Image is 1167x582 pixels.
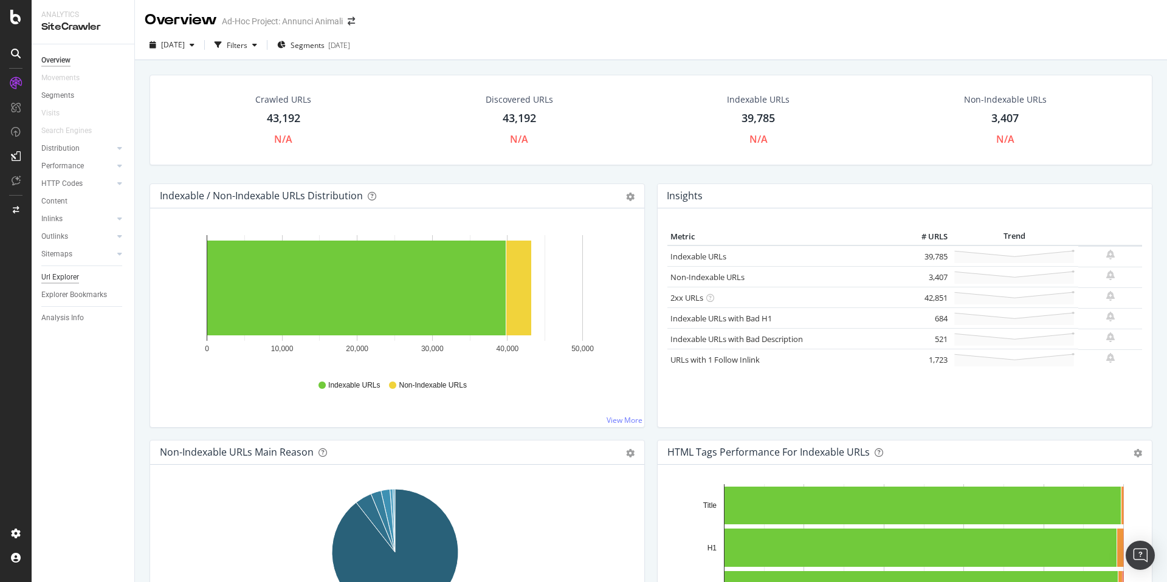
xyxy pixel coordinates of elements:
div: Filters [227,40,247,50]
a: Content [41,195,126,208]
a: Explorer Bookmarks [41,289,126,301]
div: bell-plus [1106,312,1115,321]
button: Filters [210,35,262,55]
a: URLs with 1 Follow Inlink [670,354,760,365]
td: 3,407 [902,267,951,287]
div: Search Engines [41,125,92,137]
a: Indexable URLs with Bad H1 [670,313,772,324]
td: 42,851 [902,287,951,308]
text: 50,000 [571,344,594,353]
a: Performance [41,160,114,173]
span: 2025 Aug. 28th [161,39,185,50]
div: HTML Tags Performance for Indexable URLs [667,446,870,458]
td: 521 [902,329,951,349]
a: Visits [41,107,72,120]
div: SiteCrawler [41,20,125,34]
div: arrow-right-arrow-left [348,17,355,26]
div: Discovered URLs [486,94,553,106]
div: Segments [41,89,74,102]
div: Performance [41,160,84,173]
text: Title [703,501,717,510]
a: Indexable URLs [670,251,726,262]
svg: A chart. [160,228,630,369]
a: Sitemaps [41,248,114,261]
span: Indexable URLs [328,380,380,391]
text: 20,000 [346,344,368,353]
div: Visits [41,107,60,120]
span: Non-Indexable URLs [399,380,466,391]
div: [DATE] [328,40,350,50]
div: Movements [41,72,80,84]
text: 10,000 [271,344,294,353]
div: gear [1134,449,1142,457]
a: Distribution [41,142,114,155]
div: N/A [274,132,292,146]
div: 39,785 [742,111,775,126]
div: bell-plus [1106,353,1115,363]
a: 2xx URLs [670,292,703,303]
div: 3,407 [991,111,1019,126]
a: Outlinks [41,230,114,243]
td: 684 [902,308,951,329]
div: 43,192 [503,111,536,126]
a: Segments [41,89,126,102]
th: Metric [667,228,902,246]
div: Non-Indexable URLs Main Reason [160,446,314,458]
a: Search Engines [41,125,104,137]
h4: Insights [667,188,703,204]
div: Open Intercom Messenger [1126,541,1155,570]
a: Indexable URLs with Bad Description [670,334,803,344]
button: [DATE] [145,35,199,55]
div: Non-Indexable URLs [964,94,1047,106]
div: Crawled URLs [255,94,311,106]
div: 43,192 [267,111,300,126]
div: Analytics [41,10,125,20]
div: Indexable / Non-Indexable URLs Distribution [160,190,363,202]
text: H1 [707,544,717,552]
div: Content [41,195,67,208]
a: View More [607,415,642,425]
div: Explorer Bookmarks [41,289,107,301]
div: Indexable URLs [727,94,790,106]
div: Overview [41,54,71,67]
text: 40,000 [497,344,519,353]
a: Non-Indexable URLs [670,272,745,282]
button: Segments[DATE] [272,35,355,55]
div: Overview [145,10,217,30]
div: gear [626,193,635,201]
a: Url Explorer [41,271,126,284]
div: Sitemaps [41,248,72,261]
th: Trend [951,228,1078,246]
th: # URLS [902,228,951,246]
div: bell-plus [1106,250,1115,259]
div: gear [626,449,635,457]
a: Movements [41,72,92,84]
a: Analysis Info [41,312,126,324]
div: Ad-Hoc Project: Annunci Animali [222,15,343,27]
div: HTTP Codes [41,177,83,190]
div: Distribution [41,142,80,155]
text: 0 [205,344,209,353]
a: HTTP Codes [41,177,114,190]
span: Segments [291,40,325,50]
div: N/A [996,132,1014,146]
div: Url Explorer [41,271,79,284]
td: 39,785 [902,245,951,267]
a: Overview [41,54,126,67]
a: Inlinks [41,213,114,225]
div: bell-plus [1106,332,1115,342]
div: Outlinks [41,230,68,243]
div: bell-plus [1106,270,1115,280]
div: bell-plus [1106,291,1115,301]
div: N/A [749,132,768,146]
div: N/A [510,132,528,146]
div: Analysis Info [41,312,84,324]
div: Inlinks [41,213,63,225]
text: 30,000 [421,344,444,353]
td: 1,723 [902,349,951,370]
